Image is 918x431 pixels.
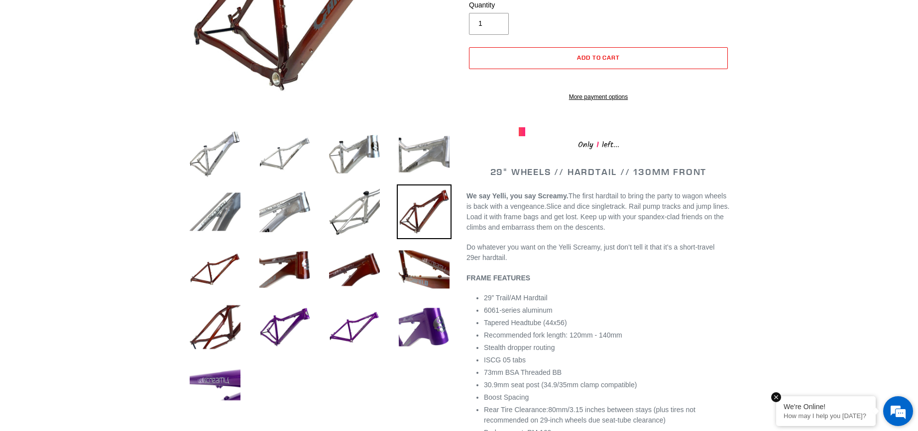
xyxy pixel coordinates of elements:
span: 29” Trail/AM Hardtail [484,294,548,302]
span: 6061-series aluminum [484,306,553,314]
img: Load image into Gallery viewer, YELLI SCREAMY - Frame Only [397,300,452,354]
img: Load image into Gallery viewer, YELLI SCREAMY - Frame Only [327,300,382,354]
span: Do whatever you want on the Yelli Screamy, just don’t tell it that it’s a short-travel 29er hardt... [466,243,714,261]
b: FRAME FEATURES [466,274,530,282]
span: Add to cart [577,54,620,61]
li: Rear Tire Clearance: [484,405,730,426]
span: 29" WHEELS // HARDTAIL // 130MM FRONT [490,166,707,177]
button: Add to cart [469,47,728,69]
img: Load image into Gallery viewer, YELLI SCREAMY - Frame Only [188,127,242,181]
span: Recommended fork length: 120mm - 140mm [484,331,622,339]
img: Load image into Gallery viewer, YELLI SCREAMY - Frame Only [397,127,452,181]
span: Tapered Headtube (44x56) [484,319,567,327]
span: 1 [593,139,602,151]
img: Load image into Gallery viewer, YELLI SCREAMY - Frame Only [327,242,382,297]
img: Load image into Gallery viewer, YELLI SCREAMY - Frame Only [257,184,312,239]
span: The first hardtail to bring the party to wagon wheels is back with a vengeance. [466,192,726,210]
img: Load image into Gallery viewer, YELLI SCREAMY - Frame Only [397,242,452,297]
span: 30.9mm seat post (34.9/35mm clamp compatible) [484,381,637,389]
img: Load image into Gallery viewer, YELLI SCREAMY - Frame Only [188,357,242,412]
img: Load image into Gallery viewer, YELLI SCREAMY - Frame Only [257,127,312,181]
img: Load image into Gallery viewer, YELLI SCREAMY - Frame Only [188,184,242,239]
div: We're Online! [784,403,868,411]
img: Load image into Gallery viewer, YELLI SCREAMY - Frame Only [188,300,242,354]
span: ISCG 05 tabs [484,356,526,364]
img: Load image into Gallery viewer, YELLI SCREAMY - Frame Only [397,184,452,239]
span: 80mm/3.15 inches between stays (plus tires not recommended on 29-inch wheels due seat-tube cleara... [484,406,695,424]
span: Stealth dropper routing [484,344,555,351]
img: Load image into Gallery viewer, YELLI SCREAMY - Frame Only [327,184,382,239]
p: How may I help you today? [784,412,868,420]
img: Load image into Gallery viewer, YELLI SCREAMY - Frame Only [257,300,312,354]
b: We say Yelli, you say Screamy. [466,192,569,200]
img: Load image into Gallery viewer, YELLI SCREAMY - Frame Only [257,242,312,297]
div: Only left... [519,136,678,152]
span: 73mm BSA Threaded BB [484,368,562,376]
span: Boost Spacing [484,393,529,401]
img: Load image into Gallery viewer, YELLI SCREAMY - Frame Only [188,242,242,297]
a: More payment options [469,92,728,101]
p: Slice and dice singletrack. Rail pump tracks and jump lines. Load it with frame bags and get lost... [466,191,730,233]
img: Load image into Gallery viewer, YELLI SCREAMY - Frame Only [327,127,382,181]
